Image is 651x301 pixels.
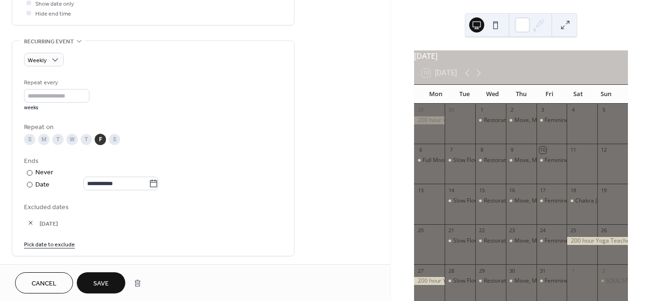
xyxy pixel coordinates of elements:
div: M [38,134,49,145]
div: Slow Flow & Restorative Yoga (women) [445,197,475,205]
span: Hide end time [35,9,71,19]
span: Excluded dates [24,203,282,212]
div: S [109,134,120,145]
div: Thu [507,85,535,104]
div: 23 [509,227,516,234]
div: Restorative Yoga & Sound Bath (co-ed) [484,197,585,205]
div: Move, Meditate & Create (co-ed) [514,156,600,164]
div: 24 [539,227,546,234]
div: Feminine Fire & Flow (women) [545,116,623,124]
div: Restorative Yoga & Sound Bath (co-ed) [484,237,585,245]
div: 12 [600,146,607,154]
div: Restorative Yoga & Sound Bath (co-ed) [484,277,585,285]
div: Date [35,179,158,190]
div: 16 [509,187,516,194]
div: 9 [509,146,516,154]
div: 29 [478,267,485,274]
div: 20 [417,227,424,234]
span: Weekly [28,55,47,66]
div: Feminine Fire & Flow (women) [537,156,567,164]
span: Cancel [32,279,57,289]
div: 19 [600,187,607,194]
div: Restorative Yoga & Sound Bath (co-ed) [484,156,585,164]
div: Slow Flow & Restorative Yoga (women) [445,277,475,285]
div: W [66,134,78,145]
div: [DATE] [414,50,628,62]
div: 10 [539,146,546,154]
div: F [95,134,106,145]
div: Move, Meditate & Create (co-ed) [514,277,600,285]
div: SOUL STORIES: AWAKENING THE WISDOM WITHIN (co-ed) [597,277,628,285]
div: 26 [600,227,607,234]
div: Restorative Yoga & Sound Bath (co-ed) [475,277,506,285]
div: Move, Meditate & Create (co-ed) [506,197,537,205]
div: Full Moon Sister Circle (women) [414,156,445,164]
div: 7 [448,146,455,154]
div: 29 [417,106,424,114]
div: Feminine Fire & Flow (women) [545,237,623,245]
div: Fri [535,85,563,104]
div: Tue [450,85,478,104]
div: 30 [448,106,455,114]
div: Slow Flow & Restorative Yoga (women) [445,156,475,164]
div: Feminine Fire & Flow (women) [537,277,567,285]
div: Chakra Journey: An Energy Exploration Through the Healing Arts (co-ed) [567,197,597,205]
div: Move, Meditate & Create (co-ed) [506,277,537,285]
div: Ends [24,156,280,166]
div: Move, Meditate & Create (co-ed) [514,197,600,205]
div: 13 [417,187,424,194]
div: 1 [570,267,577,274]
div: 200 hour Yoga Teacher Training [414,277,445,285]
div: 14 [448,187,455,194]
div: 17 [539,187,546,194]
div: Never [35,168,54,178]
div: Restorative Yoga & Sound Bath (co-ed) [475,156,506,164]
div: T [52,134,64,145]
div: 28 [448,267,455,274]
div: Move, Meditate & Create (co-ed) [506,116,537,124]
div: 5 [600,106,607,114]
div: 3 [539,106,546,114]
div: Wed [479,85,507,104]
div: Restorative Yoga & Sound Bath (co-ed) [475,116,506,124]
div: Move, Meditate & Create (co-ed) [514,116,600,124]
div: Slow Flow & Restorative Yoga (women) [453,237,554,245]
div: Mon [422,85,450,104]
div: Slow Flow & Restorative Yoga (women) [445,237,475,245]
div: Feminine Fire & Flow (women) [537,116,567,124]
div: 31 [539,267,546,274]
div: S [24,134,35,145]
div: 27 [417,267,424,274]
div: Repeat every [24,78,88,88]
div: Move, Meditate & Create (co-ed) [506,156,537,164]
div: 25 [570,227,577,234]
button: Cancel [15,272,73,293]
div: Feminine Fire & Flow (women) [545,277,623,285]
div: 11 [570,146,577,154]
div: 200 hour Yoga Teacher Training [414,116,445,124]
span: Pick date to exclude [24,240,75,250]
div: T [81,134,92,145]
div: Slow Flow & Restorative Yoga (women) [453,197,554,205]
div: Feminine Fire & Flow (women) [537,237,567,245]
div: Restorative Yoga & Sound Bath (co-ed) [475,237,506,245]
div: 1 [478,106,485,114]
div: Repeat on [24,122,280,132]
div: Move, Meditate & Create (co-ed) [514,237,600,245]
div: Restorative Yoga & Sound Bath (co-ed) [475,197,506,205]
span: Recurring event [24,37,74,47]
div: Move, Meditate & Create (co-ed) [506,237,537,245]
div: Sat [563,85,592,104]
div: Slow Flow & Restorative Yoga (women) [453,156,554,164]
div: Feminine Fire & Flow (women) [545,156,623,164]
div: 6 [417,146,424,154]
div: 200 hour Yoga Teacher Training [567,237,628,245]
div: Feminine Fire & Flow (women) [537,197,567,205]
div: 2 [600,267,607,274]
span: [DATE] [40,219,282,228]
div: 30 [509,267,516,274]
div: Sun [592,85,620,104]
div: 8 [478,146,485,154]
div: Full Moon Sister Circle (women) [423,156,505,164]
